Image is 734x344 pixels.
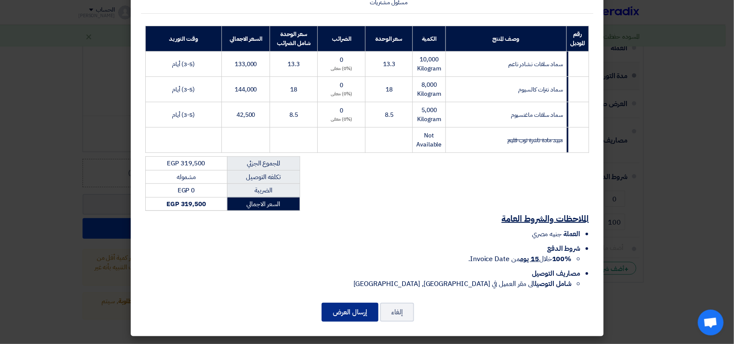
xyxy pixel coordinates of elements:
[290,110,298,119] span: 8.5
[318,26,365,52] th: الضرائب
[172,85,195,94] span: (3-5) أيام
[291,85,298,94] span: 18
[227,170,300,184] td: تكلفه التوصيل
[321,91,362,98] div: (0%) معفى
[321,65,362,73] div: (0%) معفى
[227,197,300,211] td: السعر الاجمالي
[145,157,227,170] td: EGP 319,500
[340,55,344,64] span: 0
[532,229,562,239] span: جنيه مصري
[227,157,300,170] td: المجموع الجزئي
[145,279,572,289] li: الى مقر العميل في [GEOGRAPHIC_DATA], [GEOGRAPHIC_DATA]
[535,279,572,289] strong: شامل التوصيل
[698,310,724,335] div: Open chat
[178,186,195,195] span: EGP 0
[166,199,206,209] strong: EGP 319,500
[417,106,441,124] span: 5,000 Kilogram
[236,110,255,119] span: 42,500
[383,60,395,69] span: 13.3
[322,303,378,322] button: إرسال العرض
[468,254,571,264] span: خلال من Invoice Date.
[547,244,580,254] span: شروط الدفع
[380,303,414,322] button: إلغاء
[502,212,589,225] u: الملاحظات والشروط العامة
[145,26,222,52] th: وقت التوريد
[288,60,300,69] span: 13.3
[563,229,580,239] span: العملة
[227,184,300,198] td: الضريبة
[222,26,270,52] th: السعر الاجمالي
[567,26,589,52] th: رقم الموديل
[235,60,257,69] span: 133,000
[340,81,344,90] span: 0
[270,26,318,52] th: سعر الوحدة شامل الضرائب
[507,136,563,145] strike: مبيد مادة ناشرة توب فليم
[417,55,441,73] span: 10,000 Kilogram
[177,172,196,182] span: مشموله
[552,254,572,264] strong: 100%
[511,110,563,119] span: سماد سلفات ماغنسيوم
[413,26,445,52] th: الكمية
[340,106,344,115] span: 0
[417,80,441,98] span: 8,000 Kilogram
[508,60,563,69] span: سماد سلفات نشادر ناعم
[365,26,413,52] th: سعر الوحدة
[235,85,257,94] span: 144,000
[445,26,567,52] th: وصف المنتج
[532,268,580,279] span: مصاريف التوصيل
[386,85,393,94] span: 18
[385,110,393,119] span: 8.5
[416,131,442,149] span: Not Available
[172,110,195,119] span: (3-5) أيام
[172,60,195,69] span: (3-5) أيام
[321,116,362,123] div: (0%) معفى
[519,85,563,94] span: سماد نترات كالسيوم
[520,254,539,264] u: 15 يوم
